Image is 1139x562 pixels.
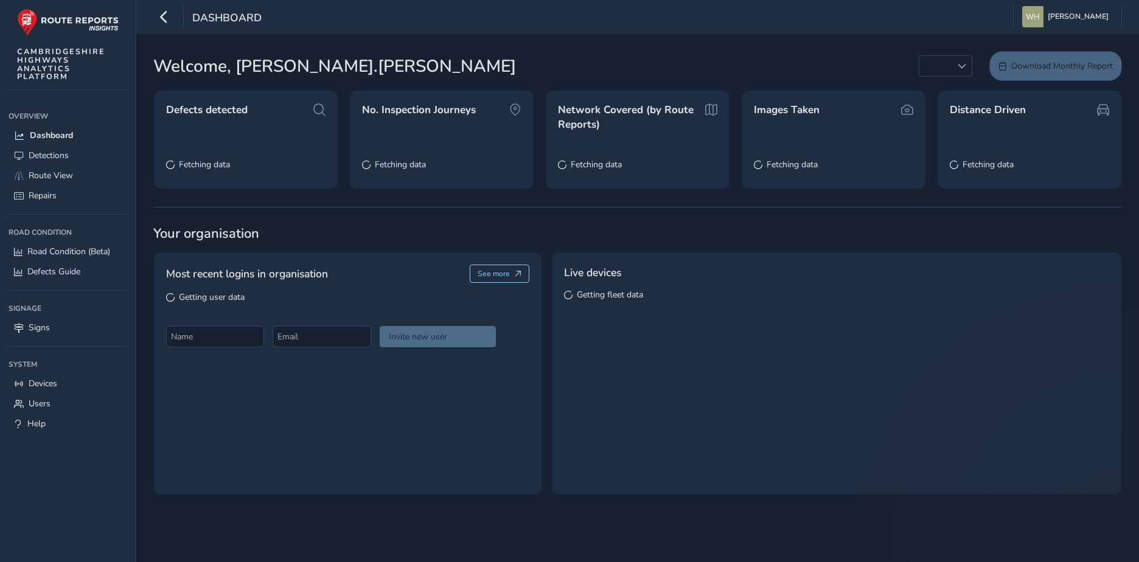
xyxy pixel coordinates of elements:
[273,326,371,347] input: Email
[29,398,51,409] span: Users
[9,145,127,165] a: Detections
[362,103,476,117] span: No. Inspection Journeys
[9,414,127,434] a: Help
[963,159,1014,170] span: Fetching data
[9,262,127,282] a: Defects Guide
[153,224,1122,243] span: Your organisation
[29,170,73,181] span: Route View
[29,190,57,201] span: Repairs
[1048,6,1109,27] span: [PERSON_NAME]
[9,355,127,373] div: System
[166,266,328,282] span: Most recent logins in organisation
[470,265,530,283] button: See more
[564,265,621,280] span: Live devices
[9,186,127,206] a: Repairs
[9,317,127,338] a: Signs
[29,150,69,161] span: Detections
[9,241,127,262] a: Road Condition (Beta)
[27,418,46,429] span: Help
[179,291,245,303] span: Getting user data
[29,322,50,333] span: Signs
[17,47,105,81] span: CAMBRIDGESHIRE HIGHWAYS ANALYTICS PLATFORM
[30,130,73,141] span: Dashboard
[1022,6,1113,27] button: [PERSON_NAME]
[29,378,57,389] span: Devices
[166,103,248,117] span: Defects detected
[9,125,127,145] a: Dashboard
[478,269,510,279] span: See more
[27,266,80,277] span: Defects Guide
[192,10,262,27] span: Dashboard
[767,159,818,170] span: Fetching data
[375,159,426,170] span: Fetching data
[1098,521,1127,550] iframe: Intercom live chat
[179,159,230,170] span: Fetching data
[9,394,127,414] a: Users
[9,373,127,394] a: Devices
[17,9,119,36] img: rr logo
[9,223,127,241] div: Road Condition
[577,289,643,300] span: Getting fleet data
[754,103,820,117] span: Images Taken
[166,326,264,347] input: Name
[571,159,622,170] span: Fetching data
[9,107,127,125] div: Overview
[153,54,516,79] span: Welcome, [PERSON_NAME].[PERSON_NAME]
[9,165,127,186] a: Route View
[558,103,702,131] span: Network Covered (by Route Reports)
[27,246,110,257] span: Road Condition (Beta)
[9,299,127,317] div: Signage
[950,103,1026,117] span: Distance Driven
[1022,6,1043,27] img: diamond-layout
